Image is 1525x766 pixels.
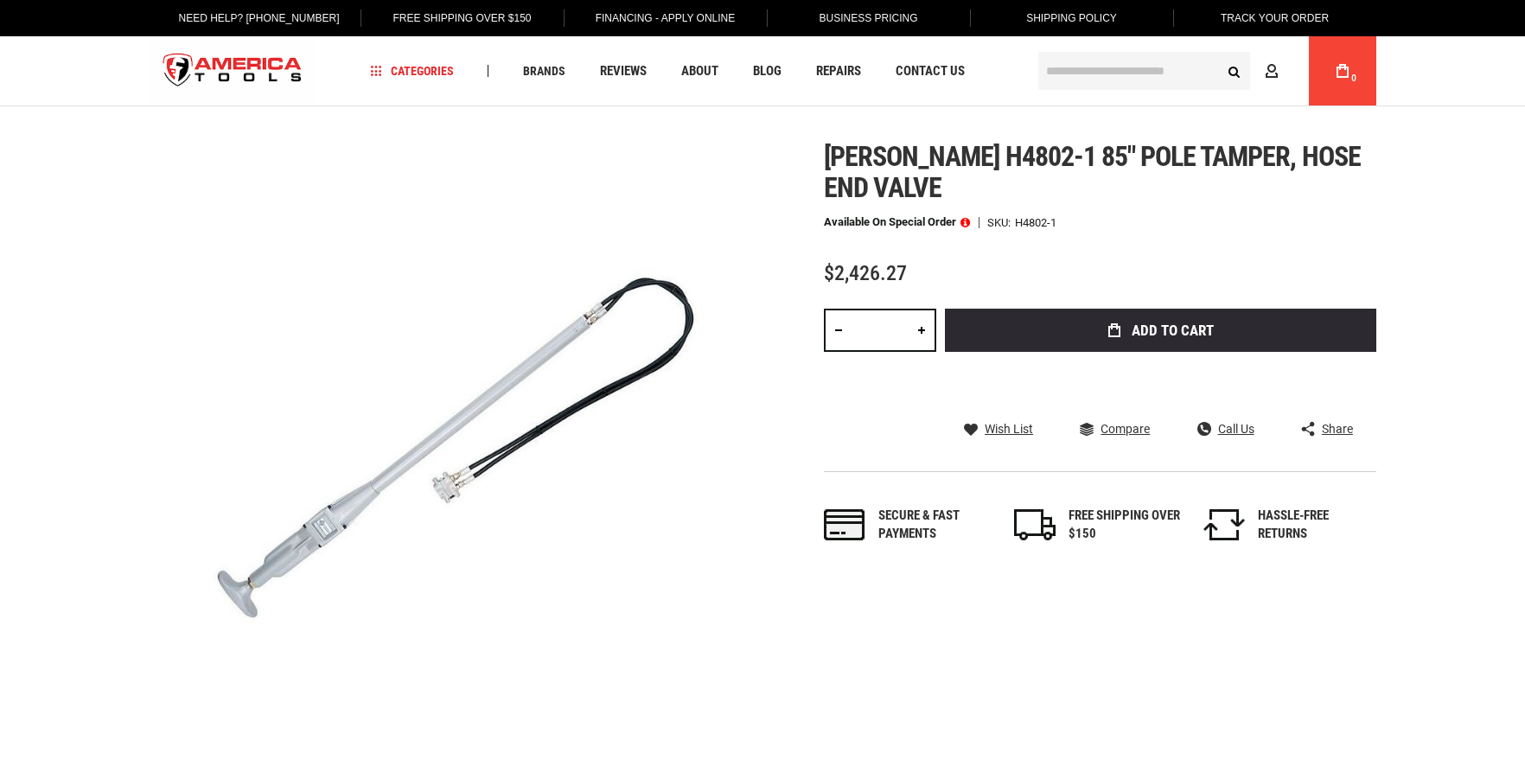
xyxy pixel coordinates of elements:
[673,60,726,83] a: About
[149,39,316,104] a: store logo
[964,421,1033,437] a: Wish List
[745,60,789,83] a: Blog
[1326,36,1359,105] a: 0
[149,141,762,755] img: GREENLEE H4802-1 85" POLE TAMPER, HOSE END VALVE
[753,65,782,78] span: Blog
[1203,509,1245,540] img: returns
[945,309,1376,352] button: Add to Cart
[1217,54,1250,87] button: Search
[1218,423,1254,435] span: Call Us
[1132,323,1214,338] span: Add to Cart
[1080,421,1150,437] a: Compare
[824,261,907,285] span: $2,426.27
[681,65,718,78] span: About
[824,509,865,540] img: payments
[941,357,1380,364] iframe: Secure express checkout frame
[523,65,565,77] span: Brands
[363,60,462,83] a: Categories
[592,60,654,83] a: Reviews
[985,423,1033,435] span: Wish List
[987,217,1015,228] strong: SKU
[878,507,991,544] div: Secure & fast payments
[1101,423,1150,435] span: Compare
[824,216,970,228] p: Available on Special Order
[824,140,1361,204] span: [PERSON_NAME] h4802-1 85" pole tamper, hose end valve
[1197,421,1254,437] a: Call Us
[1069,507,1181,544] div: FREE SHIPPING OVER $150
[600,65,647,78] span: Reviews
[1258,507,1370,544] div: HASSLE-FREE RETURNS
[1026,12,1117,24] span: Shipping Policy
[1014,509,1056,540] img: shipping
[149,39,316,104] img: America Tools
[808,60,869,83] a: Repairs
[888,60,973,83] a: Contact Us
[1351,73,1356,83] span: 0
[896,65,965,78] span: Contact Us
[1015,217,1056,228] div: H4802-1
[816,65,861,78] span: Repairs
[515,60,573,83] a: Brands
[371,65,454,77] span: Categories
[1322,423,1353,435] span: Share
